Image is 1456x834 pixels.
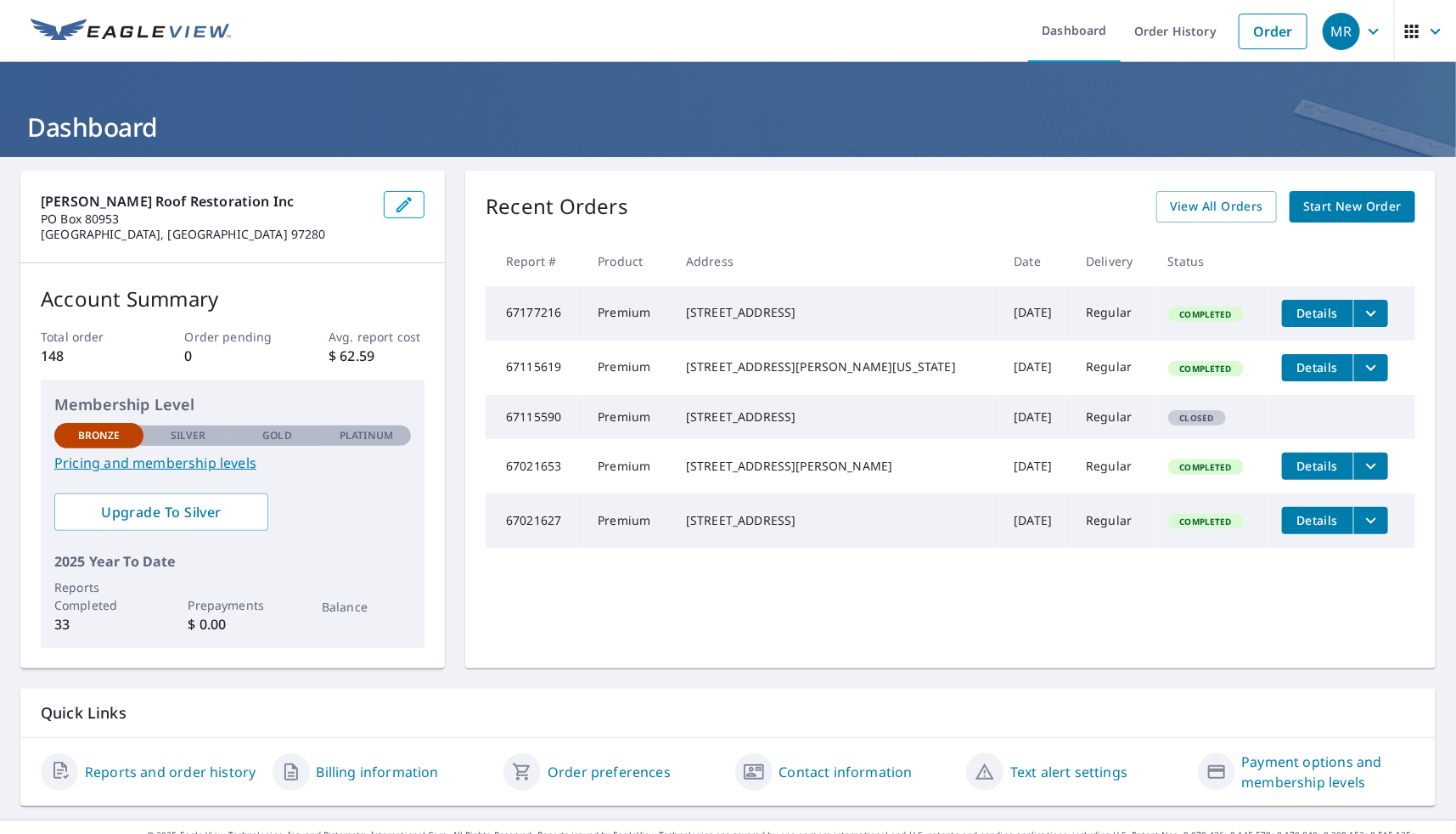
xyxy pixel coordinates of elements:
[68,503,255,521] span: Upgrade To Silver
[188,596,278,614] p: Prepayments
[686,409,987,425] div: [STREET_ADDRESS]
[486,236,584,286] th: Report #
[584,439,672,493] td: Premium
[1303,196,1402,217] span: Start New Order
[1282,453,1353,480] button: detailsBtn-67021653
[486,493,584,548] td: 67021627
[317,762,439,782] a: Billing information
[1282,300,1353,327] button: detailsBtn-67177216
[41,328,137,346] p: Total order
[486,191,628,223] p: Recent Orders
[1242,752,1416,792] a: Payment options and membership levels
[54,393,411,416] p: Membership Level
[1353,300,1388,327] button: filesDropdownBtn-67177216
[1010,762,1127,782] a: Text alert settings
[329,346,424,366] p: $ 62.59
[486,439,584,493] td: 67021653
[1170,516,1242,527] span: Completed
[1000,493,1072,548] td: [DATE]
[1000,439,1072,493] td: [DATE]
[1170,308,1242,320] span: Completed
[54,551,411,572] p: 2025 Year To Date
[41,191,370,211] p: [PERSON_NAME] Roof Restoration Inc
[1292,305,1343,321] span: Details
[1000,286,1072,341] td: [DATE]
[185,346,281,366] p: 0
[686,458,987,475] div: [STREET_ADDRESS][PERSON_NAME]
[1292,359,1343,375] span: Details
[1170,196,1263,217] span: View All Orders
[584,395,672,439] td: Premium
[54,578,143,614] p: Reports Completed
[1323,13,1360,50] div: MR
[1072,439,1154,493] td: Regular
[41,227,370,242] p: [GEOGRAPHIC_DATA], [GEOGRAPHIC_DATA] 97280
[486,341,584,395] td: 67115619
[1239,14,1307,49] a: Order
[54,493,268,531] a: Upgrade To Silver
[41,702,1415,724] p: Quick Links
[486,286,584,341] td: 67177216
[185,328,281,346] p: Order pending
[686,304,987,321] div: [STREET_ADDRESS]
[584,341,672,395] td: Premium
[1155,236,1268,286] th: Status
[1072,493,1154,548] td: Regular
[41,284,424,314] p: Account Summary
[1290,191,1415,223] a: Start New Order
[1353,453,1388,480] button: filesDropdownBtn-67021653
[322,598,411,616] p: Balance
[31,19,231,44] img: EV Logo
[1170,363,1242,375] span: Completed
[1292,458,1343,474] span: Details
[1072,395,1154,439] td: Regular
[584,236,672,286] th: Product
[486,395,584,439] td: 67115590
[1292,512,1343,528] span: Details
[54,614,143,634] p: 33
[41,346,137,366] p: 148
[340,428,393,443] p: Platinum
[1282,354,1353,381] button: detailsBtn-67115619
[1072,236,1154,286] th: Delivery
[584,493,672,548] td: Premium
[1353,354,1388,381] button: filesDropdownBtn-67115619
[1282,507,1353,534] button: detailsBtn-67021627
[1000,236,1072,286] th: Date
[1072,341,1154,395] td: Regular
[78,428,121,443] p: Bronze
[41,211,370,227] p: PO Box 80953
[188,614,278,634] p: $ 0.00
[1353,507,1388,534] button: filesDropdownBtn-67021627
[1170,461,1242,473] span: Completed
[1000,341,1072,395] td: [DATE]
[171,428,206,443] p: Silver
[1072,286,1154,341] td: Regular
[672,236,1000,286] th: Address
[1000,395,1072,439] td: [DATE]
[262,428,291,443] p: Gold
[584,286,672,341] td: Premium
[54,453,411,473] a: Pricing and membership levels
[548,762,671,782] a: Order preferences
[1170,412,1224,424] span: Closed
[329,328,424,346] p: Avg. report cost
[779,762,913,782] a: Contact information
[686,512,987,529] div: [STREET_ADDRESS]
[85,762,256,782] a: Reports and order history
[1156,191,1277,223] a: View All Orders
[686,358,987,375] div: [STREET_ADDRESS][PERSON_NAME][US_STATE]
[20,110,1436,144] h1: Dashboard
